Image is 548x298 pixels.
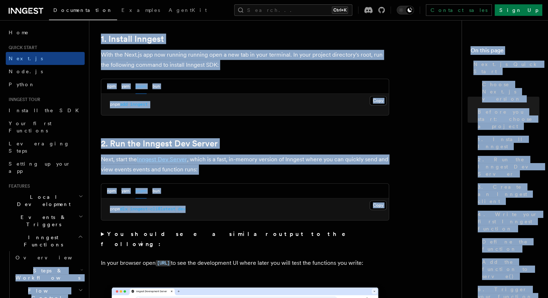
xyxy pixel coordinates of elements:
a: 2. Run the Inngest Dev Server [101,139,218,149]
a: Your first Functions [6,117,85,137]
span: inngest-cli@latest [130,206,175,211]
strong: You should see a similar output to the following: [101,231,356,247]
span: 2. Run the Inngest Dev Server [478,156,539,178]
button: pnpm [135,79,147,94]
span: Choose Next.js version [482,81,539,102]
p: Next, start the , which is a fast, in-memory version of Inngest where you can quickly send and vi... [101,154,389,175]
button: npm [107,184,116,198]
span: Overview [15,255,90,260]
button: pnpm [135,184,147,198]
button: Copy [370,96,387,105]
button: Local Development [6,190,85,211]
span: add [120,102,128,107]
span: Steps & Workflows [13,267,80,281]
span: Events & Triggers [6,214,79,228]
a: Sign Up [495,4,542,16]
a: Contact sales [426,4,492,16]
a: Next.js [6,52,85,65]
span: 3. Create an Inngest client [478,183,539,205]
button: yarn [121,79,130,94]
span: Features [6,183,30,189]
a: Node.js [6,65,85,78]
span: Next.js [9,56,43,61]
summary: You should see a similar output to the following: [101,229,389,249]
a: Setting up your app [6,157,85,178]
span: Next.js Quick Start [473,61,539,75]
button: bun [152,79,160,94]
span: dlx [120,206,128,211]
span: Your first Functions [9,120,52,133]
button: Toggle dark mode [397,6,414,14]
a: Examples [117,2,164,19]
p: In your browser open to see the development UI where later you will test the functions you write: [101,258,389,268]
span: Inngest Functions [6,234,78,248]
p: With the Next.js app now running running open a new tab in your terminal. In your project directo... [101,50,389,70]
span: AgentKit [169,7,207,13]
a: Install the SDK [6,104,85,117]
a: [URL] [156,259,171,266]
span: Documentation [53,7,113,13]
a: 2. Run the Inngest Dev Server [475,153,539,180]
a: 1. Install Inngest [475,133,539,153]
a: Python [6,78,85,91]
span: Install the SDK [9,108,83,113]
button: Events & Triggers [6,211,85,231]
a: Documentation [49,2,117,20]
button: Search...Ctrl+K [234,4,352,16]
span: Before you start: choose a project [478,108,539,130]
a: 4. Write your first Inngest function [475,208,539,235]
h4: On this page [471,46,539,58]
button: Steps & Workflows [13,264,85,284]
a: Home [6,26,85,39]
a: Add the function to serve() [479,255,539,283]
span: pnpm [110,102,120,107]
a: Next.js Quick Start [471,58,539,78]
a: Choose Next.js version [479,78,539,105]
kbd: Ctrl+K [332,6,348,14]
span: Home [9,29,29,36]
button: yarn [121,184,130,198]
span: 4. Write your first Inngest function [478,211,539,232]
button: Inngest Functions [6,231,85,251]
span: Setting up your app [9,161,71,174]
a: Leveraging Steps [6,137,85,157]
code: [URL] [156,260,171,266]
span: Leveraging Steps [9,141,70,154]
span: Local Development [6,193,79,208]
span: dev [178,206,186,211]
span: 1. Install Inngest [478,136,539,150]
span: Define the function [482,238,539,253]
span: Add the function to serve() [482,258,539,280]
button: bun [152,184,160,198]
a: Inngest Dev Server [137,156,187,163]
span: Inngest tour [6,97,40,102]
a: Define the function [479,235,539,255]
span: Python [9,82,35,87]
span: pnpm [110,206,120,211]
span: Quick start [6,45,37,51]
span: inngest [130,102,148,107]
button: npm [107,79,116,94]
a: Overview [13,251,85,264]
a: 1. Install Inngest [101,34,164,44]
span: Node.js [9,69,43,74]
a: AgentKit [164,2,211,19]
span: Examples [121,7,160,13]
a: 3. Create an Inngest client [475,180,539,208]
a: Before you start: choose a project [475,105,539,133]
button: Copy [370,201,387,210]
